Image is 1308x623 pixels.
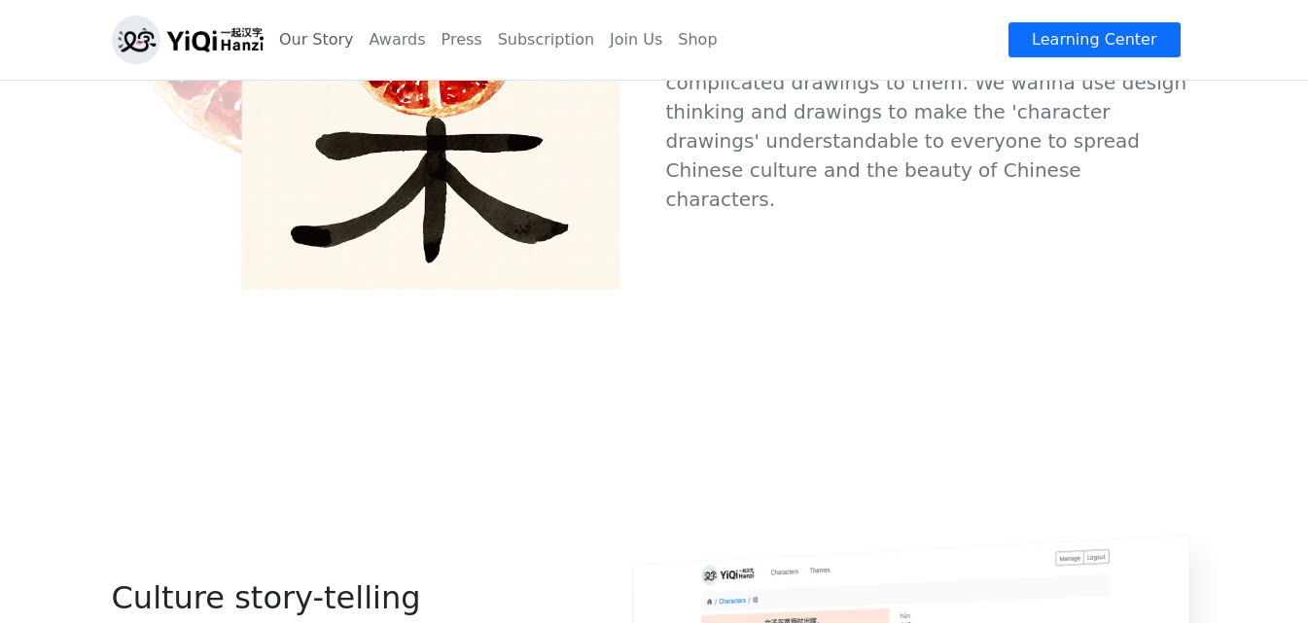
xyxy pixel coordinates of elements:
[434,20,490,59] a: Press
[271,20,362,59] a: Our Story
[112,16,264,64] img: logo_h.png
[490,20,602,59] a: Subscription
[670,20,725,59] a: Shop
[602,20,670,59] a: Join Us
[362,20,434,59] a: Awards
[1008,21,1181,58] a: Learning Center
